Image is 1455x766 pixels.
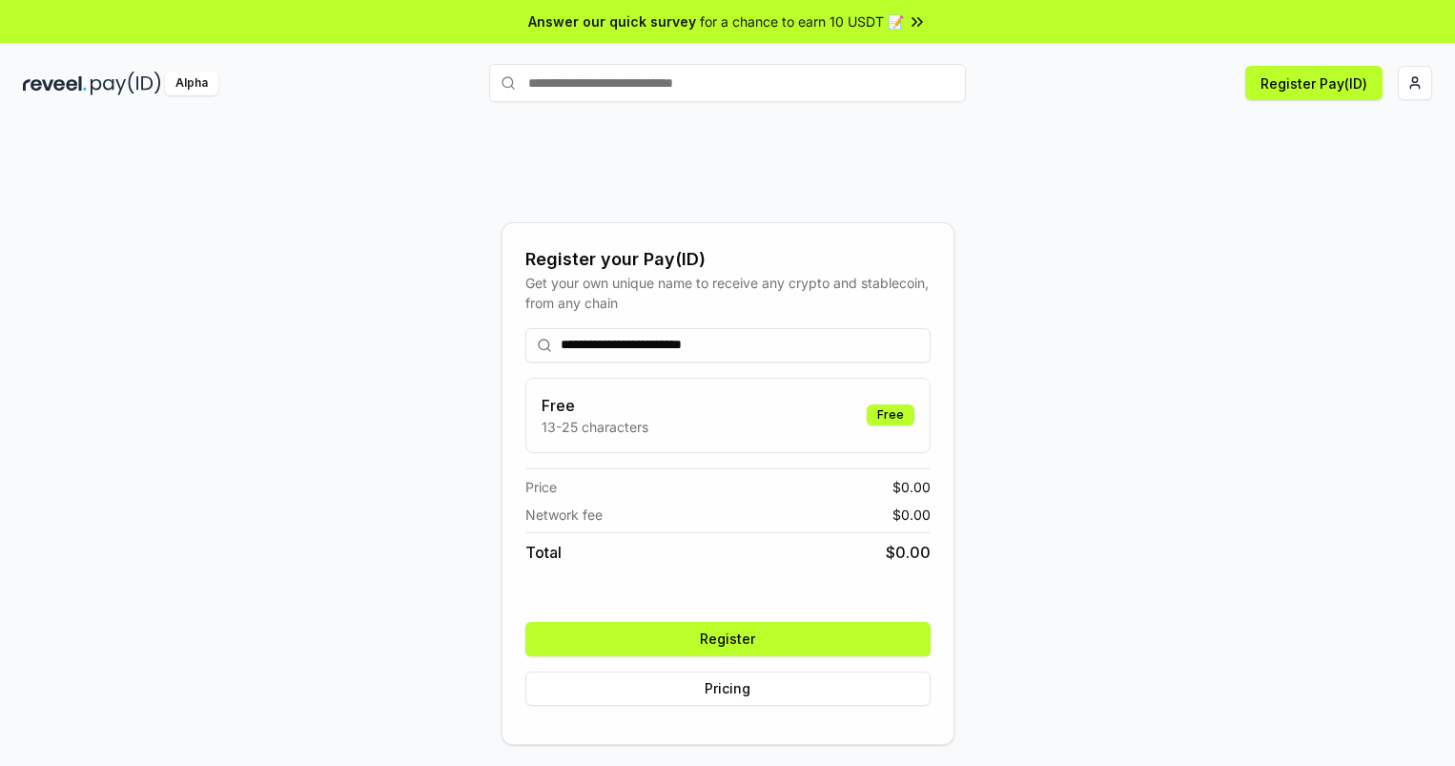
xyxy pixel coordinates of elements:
[528,11,696,31] span: Answer our quick survey
[892,505,931,525] span: $ 0.00
[867,404,914,425] div: Free
[525,505,603,525] span: Network fee
[886,541,931,564] span: $ 0.00
[542,417,648,437] p: 13-25 characters
[525,622,931,656] button: Register
[1245,66,1383,100] button: Register Pay(ID)
[525,672,931,706] button: Pricing
[23,72,87,95] img: reveel_dark
[525,246,931,273] div: Register your Pay(ID)
[525,477,557,497] span: Price
[525,273,931,313] div: Get your own unique name to receive any crypto and stablecoin, from any chain
[700,11,904,31] span: for a chance to earn 10 USDT 📝
[892,477,931,497] span: $ 0.00
[165,72,218,95] div: Alpha
[525,541,562,564] span: Total
[542,394,648,417] h3: Free
[91,72,161,95] img: pay_id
